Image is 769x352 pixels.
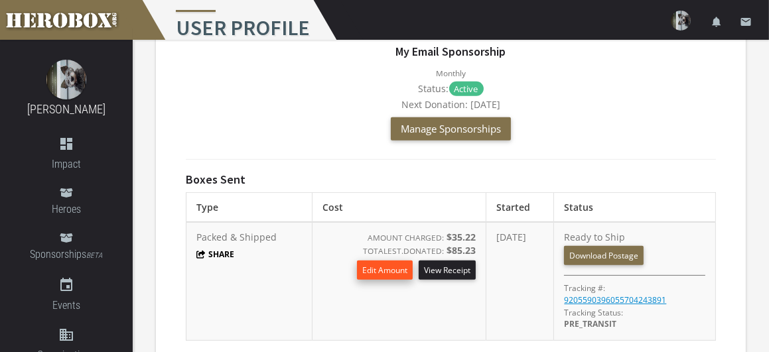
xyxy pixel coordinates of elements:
[401,98,500,111] span: Next Donation: [DATE]
[740,16,752,28] i: email
[387,245,403,256] span: EST.
[436,68,466,78] small: Monthly
[449,82,484,96] p: Active
[368,232,444,243] small: AMOUNT CHARGED:
[564,246,644,265] a: Download Postage
[554,193,716,223] th: Status
[27,102,105,116] a: [PERSON_NAME]
[564,318,616,329] span: PRE_TRANSIT
[363,245,444,256] small: TOTAL DONATED:
[46,60,86,99] img: image
[564,307,623,318] span: Tracking Status:
[486,193,554,223] th: Started
[391,117,511,141] button: Manage Sponsorships
[186,173,245,186] h4: Boxes Sent
[711,16,723,28] i: notifications
[671,11,691,30] img: user-image
[564,294,666,306] a: 9205590396055704243891
[196,231,277,243] span: Packed & Shipped
[186,193,313,223] th: Type
[564,282,605,294] p: Tracking #:
[186,45,716,58] h4: My Email Sponsorship
[486,222,554,340] td: [DATE]
[401,122,501,135] span: Manage Sponsorships
[447,244,476,257] b: $85.23
[357,261,413,280] button: Edit Amount
[87,251,103,260] small: BETA
[564,231,644,260] span: Ready to Ship
[419,261,476,280] a: View Receipt
[196,249,235,260] button: Share
[447,231,476,243] b: $35.22
[186,81,716,97] div: Status:
[312,193,486,223] th: Cost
